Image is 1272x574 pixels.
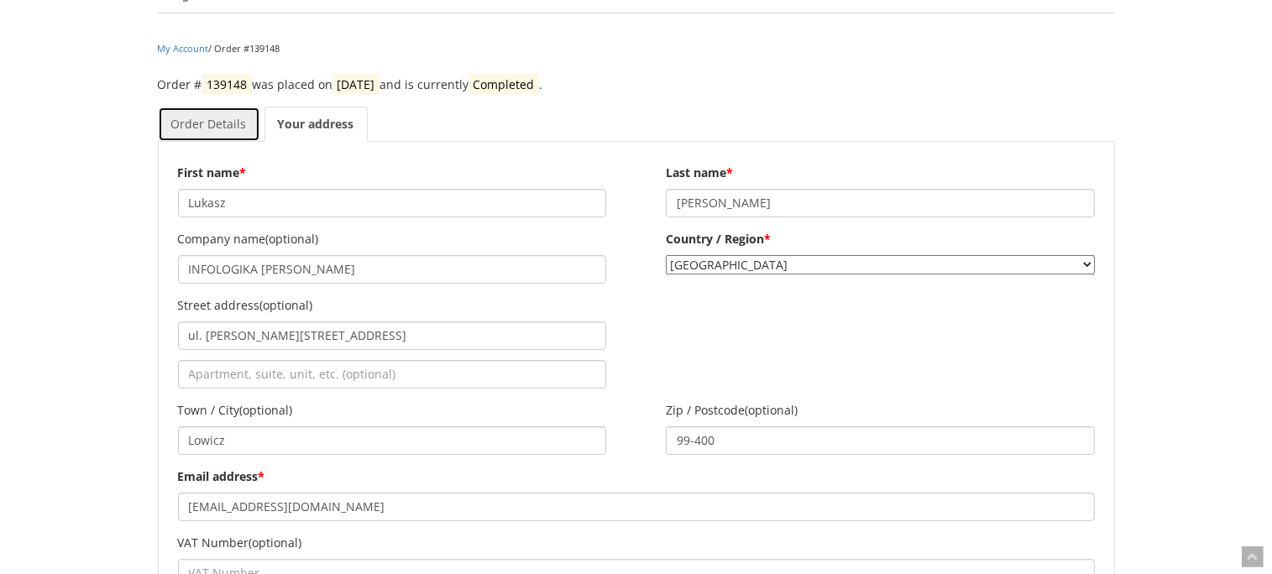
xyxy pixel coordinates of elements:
[726,164,733,180] abbr: required
[240,164,247,180] abbr: required
[745,402,798,418] span: (optional)
[666,161,1094,185] label: Last name
[666,399,1094,422] label: Zip / Postcode
[260,297,313,313] span: (optional)
[202,74,252,95] mark: 139148
[158,42,209,55] a: My Account
[266,231,319,247] span: (optional)
[240,402,293,418] span: (optional)
[158,107,260,142] a: Order Details
[666,227,1094,251] label: Country / Region
[178,531,1095,555] label: VAT Number
[178,294,606,317] label: Street address
[764,231,771,247] abbr: required
[264,107,368,142] a: Your address
[178,227,606,251] label: Company name
[332,74,380,95] mark: [DATE]
[178,360,606,389] input: Apartment, suite, unit, etc. (optional)
[259,468,265,484] abbr: required
[178,465,1095,488] label: Email address
[249,535,302,551] span: (optional)
[178,161,606,185] label: First name
[468,74,539,95] mark: Completed
[158,75,1115,94] p: Order # was placed on and is currently .
[178,321,606,350] input: House number and street name
[178,399,606,422] label: Town / City
[158,39,1115,58] nav: / Order #139148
